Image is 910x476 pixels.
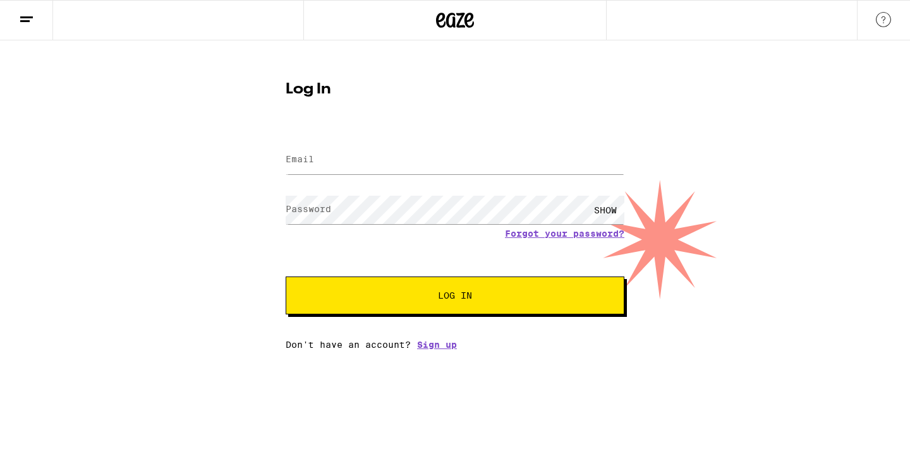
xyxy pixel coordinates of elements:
[286,340,624,350] div: Don't have an account?
[438,291,472,300] span: Log In
[286,154,314,164] label: Email
[417,340,457,350] a: Sign up
[586,196,624,224] div: SHOW
[286,82,624,97] h1: Log In
[286,277,624,314] button: Log In
[286,204,331,214] label: Password
[8,9,91,19] span: Hi. Need any help?
[505,229,624,239] a: Forgot your password?
[286,146,624,174] input: Email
